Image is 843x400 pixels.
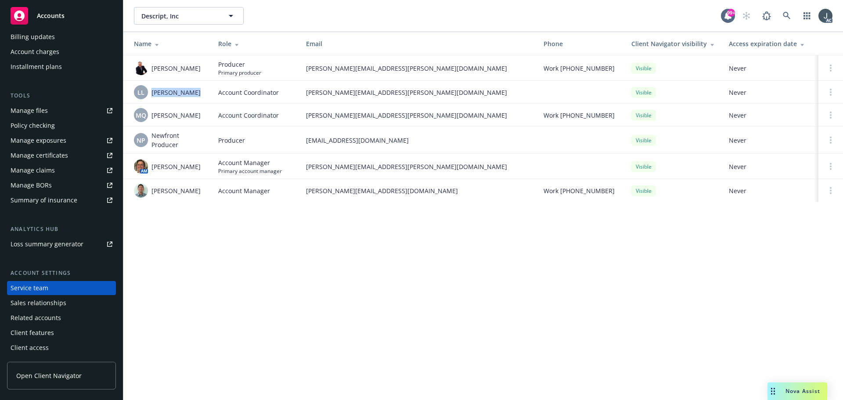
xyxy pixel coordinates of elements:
div: Email [306,39,530,48]
div: Installment plans [11,60,62,74]
span: Never [729,186,811,195]
div: Access expiration date [729,39,811,48]
div: Service team [11,281,48,295]
div: Manage exposures [11,133,66,148]
span: Never [729,111,811,120]
div: Visible [631,87,656,98]
div: Visible [631,63,656,74]
div: Summary of insurance [11,193,77,207]
span: Never [729,64,811,73]
a: Start snowing [738,7,755,25]
span: [PERSON_NAME] [151,64,201,73]
div: Visible [631,135,656,146]
span: MQ [136,111,146,120]
span: Open Client Navigator [16,371,82,380]
div: Client access [11,341,49,355]
div: Policy checking [11,119,55,133]
a: Service team [7,281,116,295]
a: Manage exposures [7,133,116,148]
div: Analytics hub [7,225,116,234]
span: LL [137,88,144,97]
div: Client Navigator visibility [631,39,715,48]
img: photo [134,184,148,198]
span: Nova Assist [785,387,820,395]
div: Drag to move [767,382,778,400]
span: Producer [218,60,261,69]
span: Work [PHONE_NUMBER] [544,64,615,73]
div: Billing updates [11,30,55,44]
span: Account Coordinator [218,111,279,120]
a: Accounts [7,4,116,28]
div: Visible [631,161,656,172]
span: [PERSON_NAME][EMAIL_ADDRESS][PERSON_NAME][DOMAIN_NAME] [306,64,530,73]
span: Never [729,136,811,145]
div: Sales relationships [11,296,66,310]
a: Policy checking [7,119,116,133]
span: [PERSON_NAME][EMAIL_ADDRESS][PERSON_NAME][DOMAIN_NAME] [306,162,530,171]
a: Summary of insurance [7,193,116,207]
a: Related accounts [7,311,116,325]
a: Manage BORs [7,178,116,192]
span: [PERSON_NAME] [151,88,201,97]
span: Newfront Producer [151,131,204,149]
a: Loss summary generator [7,237,116,251]
span: Account Manager [218,158,282,167]
span: Producer [218,136,245,145]
span: Primary producer [218,69,261,76]
button: Nova Assist [767,382,827,400]
div: 99+ [727,9,735,17]
div: Visible [631,110,656,121]
span: Accounts [37,12,65,19]
div: Manage files [11,104,48,118]
a: Manage claims [7,163,116,177]
a: Installment plans [7,60,116,74]
div: Loss summary generator [11,237,83,251]
div: Account settings [7,269,116,277]
div: Phone [544,39,617,48]
a: Billing updates [7,30,116,44]
a: Report a Bug [758,7,775,25]
a: Manage files [7,104,116,118]
img: photo [134,159,148,173]
div: Manage certificates [11,148,68,162]
a: Client access [7,341,116,355]
div: Account charges [11,45,59,59]
button: Descript, Inc [134,7,244,25]
div: Visible [631,185,656,196]
span: Account Manager [218,186,270,195]
span: [PERSON_NAME] [151,111,201,120]
a: Switch app [798,7,816,25]
div: Name [134,39,204,48]
span: [PERSON_NAME] [151,186,201,195]
span: [PERSON_NAME] [151,162,201,171]
div: Related accounts [11,311,61,325]
a: Client features [7,326,116,340]
span: [EMAIL_ADDRESS][DOMAIN_NAME] [306,136,530,145]
span: Work [PHONE_NUMBER] [544,111,615,120]
img: photo [818,9,832,23]
span: [PERSON_NAME][EMAIL_ADDRESS][PERSON_NAME][DOMAIN_NAME] [306,111,530,120]
img: photo [134,61,148,75]
span: Primary account manager [218,167,282,175]
a: Sales relationships [7,296,116,310]
span: [PERSON_NAME][EMAIL_ADDRESS][PERSON_NAME][DOMAIN_NAME] [306,88,530,97]
div: Manage claims [11,163,55,177]
span: Account Coordinator [218,88,279,97]
div: Role [218,39,292,48]
div: Manage BORs [11,178,52,192]
a: Search [778,7,796,25]
div: Client features [11,326,54,340]
span: Never [729,162,811,171]
span: NP [137,136,145,145]
a: Account charges [7,45,116,59]
div: Tools [7,91,116,100]
a: Manage certificates [7,148,116,162]
span: [PERSON_NAME][EMAIL_ADDRESS][DOMAIN_NAME] [306,186,530,195]
span: Descript, Inc [141,11,217,21]
span: Work [PHONE_NUMBER] [544,186,615,195]
span: Never [729,88,811,97]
